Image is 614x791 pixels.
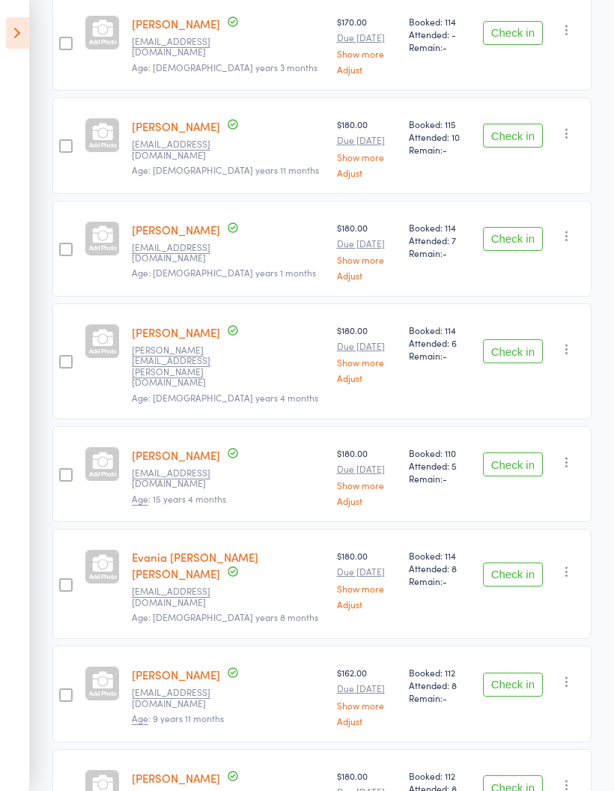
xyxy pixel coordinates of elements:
span: Booked: 112 [409,666,471,679]
small: Due [DATE] [337,32,397,43]
span: - [443,472,447,485]
button: Check in [483,227,543,251]
span: Booked: 112 [409,769,471,782]
a: Show more [337,480,397,490]
span: Booked: 115 [409,118,471,130]
span: - [443,691,447,704]
span: Attended: 6 [409,336,471,349]
small: Sripathy.krish@gmail.com [132,345,229,388]
span: Booked: 110 [409,446,471,459]
span: Age: [DEMOGRAPHIC_DATA] years 1 months [132,266,316,279]
div: $180.00 [337,118,397,177]
span: Attended: 7 [409,234,471,246]
span: Age: [DEMOGRAPHIC_DATA] years 4 months [132,391,318,404]
div: $170.00 [337,15,397,74]
a: [PERSON_NAME] [132,324,220,340]
a: [PERSON_NAME] [132,118,220,134]
a: Adjust [337,496,397,506]
small: zia.rahman75@gmail.com [132,36,229,58]
span: - [443,349,447,362]
span: Remain: [409,40,471,53]
span: - [443,40,447,53]
span: Remain: [409,143,471,156]
span: Remain: [409,246,471,259]
span: Age: [DEMOGRAPHIC_DATA] years 11 months [132,163,319,176]
span: Age: [DEMOGRAPHIC_DATA] years 8 months [132,610,318,623]
span: : 9 years 11 months [132,712,224,725]
button: Check in [483,563,543,587]
div: $162.00 [337,666,397,725]
small: Due [DATE] [337,135,397,145]
span: - [443,575,447,587]
span: Attended: 8 [409,679,471,691]
span: - [443,246,447,259]
span: - [443,143,447,156]
a: Show more [337,152,397,162]
a: [PERSON_NAME] [132,222,220,237]
small: Due [DATE] [337,566,397,577]
span: Attended: 10 [409,130,471,143]
button: Check in [483,21,543,45]
span: Booked: 114 [409,221,471,234]
small: Due [DATE] [337,238,397,249]
a: Show more [337,49,397,58]
a: [PERSON_NAME] [132,16,220,31]
span: Age: [DEMOGRAPHIC_DATA] years 3 months [132,61,317,73]
span: Remain: [409,575,471,587]
a: [PERSON_NAME] [132,447,220,463]
span: : 15 years 4 months [132,492,226,506]
a: [PERSON_NAME] [132,770,220,786]
a: Adjust [337,599,397,609]
a: Adjust [337,716,397,726]
small: Aparnathms@gmail.com [132,586,229,607]
span: Attended: - [409,28,471,40]
span: Attended: 8 [409,562,471,575]
a: Show more [337,584,397,593]
a: [PERSON_NAME] [132,667,220,682]
span: Booked: 114 [409,15,471,28]
small: Due [DATE] [337,464,397,474]
small: Rbalajivcy@gmail.com [132,139,229,160]
button: Check in [483,673,543,697]
div: $180.00 [337,221,397,280]
span: Booked: 114 [409,549,471,562]
a: Adjust [337,168,397,178]
div: $180.00 [337,324,397,383]
button: Check in [483,452,543,476]
a: Adjust [337,64,397,74]
a: Show more [337,255,397,264]
a: Evania [PERSON_NAME] [PERSON_NAME] [132,549,258,581]
span: Remain: [409,691,471,704]
button: Check in [483,339,543,363]
button: Check in [483,124,543,148]
a: Show more [337,700,397,710]
small: Due [DATE] [337,683,397,694]
span: Attended: 5 [409,459,471,472]
span: Remain: [409,349,471,362]
small: tlnkiran@gmail.com [132,687,229,709]
div: $180.00 [337,446,397,506]
a: Adjust [337,270,397,280]
small: ks.jitendra@gmail.com [132,242,229,264]
div: $180.00 [337,549,397,608]
span: Remain: [409,472,471,485]
a: Adjust [337,373,397,383]
small: sundar.narayanan@gmail.com [132,467,229,489]
a: Show more [337,357,397,367]
span: Booked: 114 [409,324,471,336]
small: Due [DATE] [337,341,397,351]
